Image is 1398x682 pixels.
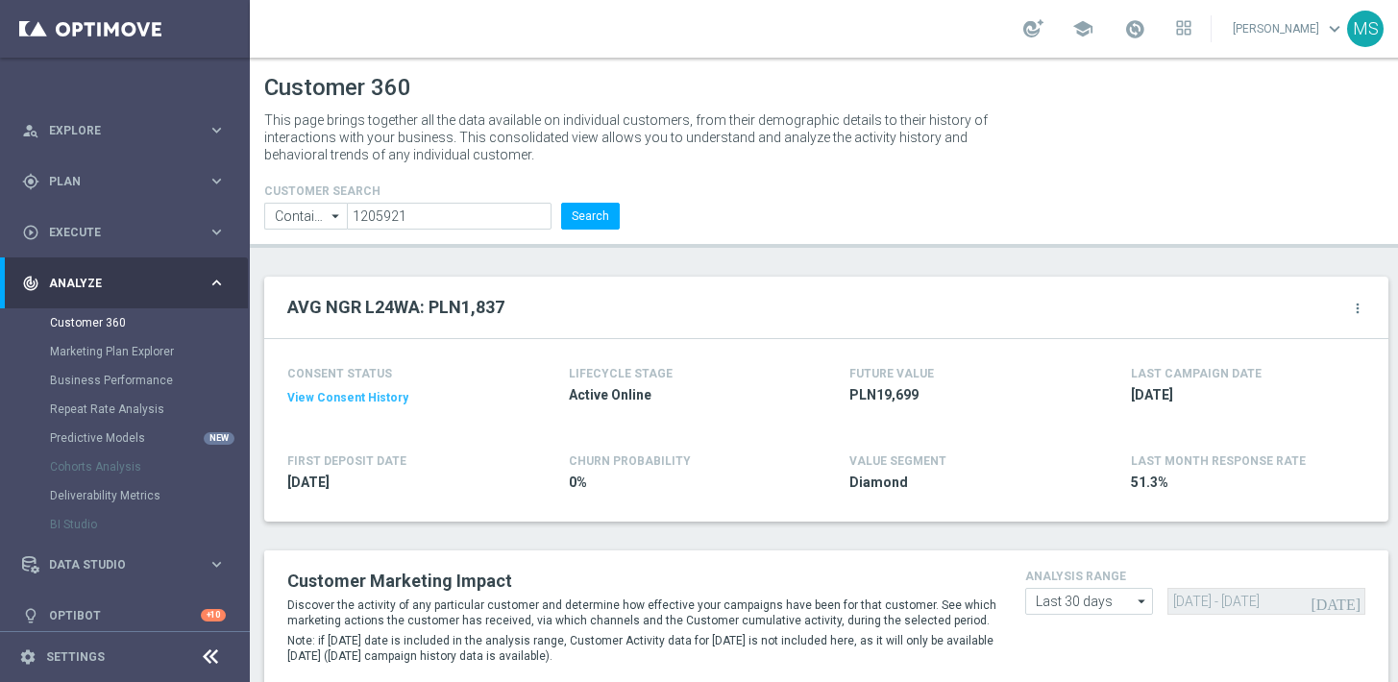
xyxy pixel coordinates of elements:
[201,609,226,621] div: +10
[1072,18,1093,39] span: school
[50,430,200,446] a: Predictive Models
[264,74,1388,102] h1: Customer 360
[21,557,227,572] button: Data Studio keyboard_arrow_right
[569,474,794,492] span: 0%
[49,227,208,238] span: Execute
[208,121,226,139] i: keyboard_arrow_right
[1025,570,1365,583] h4: analysis range
[208,172,226,190] i: keyboard_arrow_right
[1133,589,1152,614] i: arrow_drop_down
[287,474,512,492] span: 2017-06-21
[347,203,552,230] input: Enter CID, Email, name or phone
[50,395,248,424] div: Repeat Rate Analysis
[22,590,226,641] div: Optibot
[1131,367,1262,380] h4: LAST CAMPAIGN DATE
[1324,18,1345,39] span: keyboard_arrow_down
[849,367,934,380] h4: FUTURE VALUE
[50,402,200,417] a: Repeat Rate Analysis
[287,367,512,380] h4: CONSENT STATUS
[50,308,248,337] div: Customer 360
[264,111,1004,163] p: This page brings together all the data available on individual customers, from their demographic ...
[19,648,37,666] i: settings
[264,184,620,198] h4: CUSTOMER SEARCH
[50,373,200,388] a: Business Performance
[50,481,248,510] div: Deliverability Metrics
[49,125,208,136] span: Explore
[22,173,208,190] div: Plan
[50,315,200,330] a: Customer 360
[287,633,996,664] p: Note: if [DATE] date is included in the analysis range, Customer Activity data for [DATE] is not ...
[22,173,39,190] i: gps_fixed
[21,225,227,240] button: play_circle_outline Execute keyboard_arrow_right
[208,274,226,292] i: keyboard_arrow_right
[22,224,39,241] i: play_circle_outline
[1347,11,1384,47] div: MS
[50,344,200,359] a: Marketing Plan Explorer
[21,174,227,189] button: gps_fixed Plan keyboard_arrow_right
[22,122,208,139] div: Explore
[49,559,208,571] span: Data Studio
[22,275,208,292] div: Analyze
[287,390,408,406] button: View Consent History
[569,386,794,404] span: Active Online
[327,204,346,229] i: arrow_drop_down
[849,474,1074,492] span: Diamond
[208,555,226,573] i: keyboard_arrow_right
[22,224,208,241] div: Execute
[287,597,996,628] p: Discover the activity of any particular customer and determine how effective your campaigns have ...
[204,432,234,445] div: NEW
[49,176,208,187] span: Plan
[1350,301,1365,316] i: more_vert
[50,452,248,481] div: Cohorts Analysis
[49,278,208,289] span: Analyze
[22,556,208,573] div: Data Studio
[1131,474,1356,492] span: 51.3%
[50,424,248,452] div: Predictive Models
[569,454,691,468] span: CHURN PROBABILITY
[50,488,200,503] a: Deliverability Metrics
[21,276,227,291] button: track_changes Analyze keyboard_arrow_right
[208,223,226,241] i: keyboard_arrow_right
[22,122,39,139] i: person_search
[46,651,105,663] a: Settings
[264,203,347,230] input: Contains
[1231,14,1347,43] a: [PERSON_NAME]keyboard_arrow_down
[22,275,39,292] i: track_changes
[849,454,946,468] h4: VALUE SEGMENT
[287,296,504,319] h2: AVG NGR L24WA: PLN1,837
[1131,386,1356,404] span: 2025-09-18
[1131,454,1306,468] span: LAST MONTH RESPONSE RATE
[287,570,996,593] h2: Customer Marketing Impact
[22,607,39,624] i: lightbulb
[50,366,248,395] div: Business Performance
[21,608,227,623] button: lightbulb Optibot +10
[1025,588,1153,615] input: analysis range
[50,510,248,539] div: BI Studio
[49,590,201,641] a: Optibot
[287,454,406,468] h4: FIRST DEPOSIT DATE
[21,123,227,138] button: person_search Explore keyboard_arrow_right
[569,367,673,380] h4: LIFECYCLE STAGE
[50,337,248,366] div: Marketing Plan Explorer
[849,386,1074,404] span: PLN19,699
[561,203,620,230] button: Search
